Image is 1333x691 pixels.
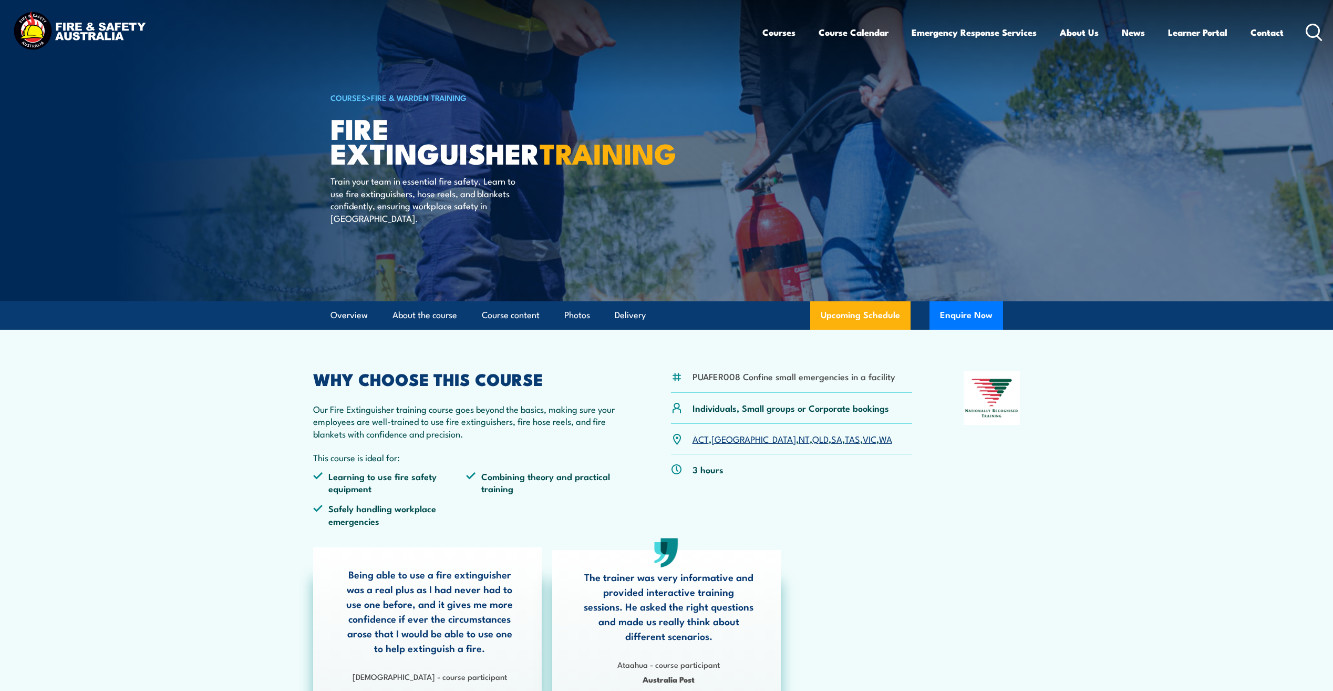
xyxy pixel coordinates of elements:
p: 3 hours [693,463,724,475]
a: COURSES [330,92,366,103]
a: VIC [863,432,876,445]
a: Upcoming Schedule [810,301,911,330]
p: Being able to use a fire extinguisher was a real plus as I had never had to use one before, and i... [344,567,515,655]
a: [GEOGRAPHIC_DATA] [711,432,796,445]
a: Course Calendar [819,18,888,46]
strong: Ataahua - course participant [617,658,720,670]
button: Enquire Now [929,301,1003,330]
strong: TRAINING [540,130,676,174]
p: This course is ideal for: [313,451,620,463]
li: Learning to use fire safety equipment [313,470,467,495]
a: About Us [1060,18,1099,46]
strong: [DEMOGRAPHIC_DATA] - course participant [353,670,507,682]
li: PUAFER008 Confine small emergencies in a facility [693,370,895,382]
p: Train your team in essential fire safety. Learn to use fire extinguishers, hose reels, and blanke... [330,175,522,224]
p: The trainer was very informative and provided interactive training sessions. He asked the right q... [583,570,755,643]
h1: Fire Extinguisher [330,116,590,165]
a: Contact [1251,18,1284,46]
a: TAS [845,432,860,445]
a: Learner Portal [1168,18,1227,46]
a: SA [831,432,842,445]
a: WA [879,432,892,445]
a: News [1122,18,1145,46]
a: Fire & Warden Training [371,92,467,103]
a: Courses [762,18,795,46]
a: Overview [330,301,368,329]
h2: WHY CHOOSE THIS COURSE [313,371,620,386]
a: ACT [693,432,709,445]
a: Course content [482,301,540,329]
span: Australia Post [583,673,755,685]
a: NT [799,432,810,445]
a: Emergency Response Services [912,18,1037,46]
a: About the course [392,301,457,329]
a: Delivery [615,301,646,329]
img: Nationally Recognised Training logo. [964,371,1020,425]
h6: > [330,91,590,104]
a: Photos [564,301,590,329]
p: Individuals, Small groups or Corporate bookings [693,402,889,414]
a: QLD [812,432,829,445]
p: , , , , , , , [693,433,892,445]
li: Safely handling workplace emergencies [313,502,467,527]
p: Our Fire Extinguisher training course goes beyond the basics, making sure your employees are well... [313,403,620,440]
li: Combining theory and practical training [466,470,619,495]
